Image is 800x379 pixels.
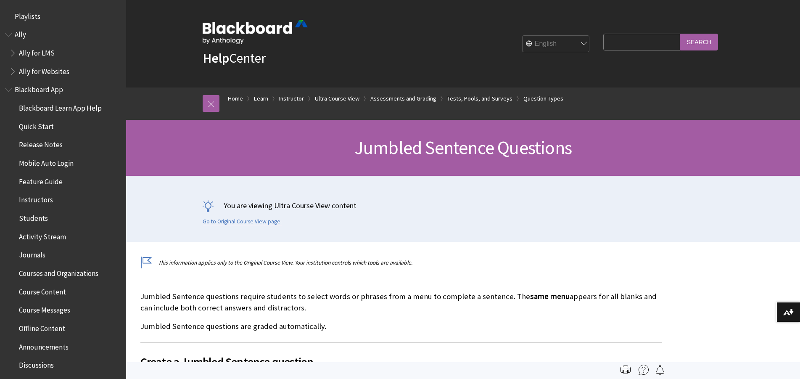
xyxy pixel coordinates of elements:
[655,365,665,375] img: Follow this page
[354,136,572,159] span: Jumbled Sentence Questions
[639,365,649,375] img: More help
[140,353,662,371] span: Create a Jumbled Sentence question
[19,248,45,260] span: Journals
[15,28,26,39] span: Ally
[5,28,121,79] nav: Book outline for Anthology Ally Help
[228,93,243,104] a: Home
[19,285,66,296] span: Course Content
[19,64,69,76] span: Ally for Websites
[620,365,631,375] img: Print
[203,200,724,211] p: You are viewing Ultra Course View content
[447,93,512,104] a: Tests, Pools, and Surveys
[19,46,55,57] span: Ally for LMS
[203,218,282,225] a: Go to Original Course View page.
[19,303,70,315] span: Course Messages
[15,9,40,21] span: Playlists
[19,340,69,351] span: Announcements
[370,93,436,104] a: Assessments and Grading
[203,20,308,44] img: Blackboard by Anthology
[19,358,54,369] span: Discussions
[315,93,359,104] a: Ultra Course View
[530,292,570,301] span: same menu
[680,34,718,50] input: Search
[279,93,304,104] a: Instructor
[203,50,229,66] strong: Help
[19,101,102,112] span: Blackboard Learn App Help
[19,175,63,186] span: Feature Guide
[15,83,63,94] span: Blackboard App
[19,230,66,241] span: Activity Stream
[140,291,662,313] p: Jumbled Sentence questions require students to select words or phrases from a menu to complete a ...
[19,193,53,204] span: Instructors
[19,119,54,131] span: Quick Start
[19,266,98,278] span: Courses and Organizations
[19,321,65,333] span: Offline Content
[203,50,266,66] a: HelpCenter
[140,321,662,332] p: Jumbled Sentence questions are graded automatically.
[19,156,74,167] span: Mobile Auto Login
[19,211,48,223] span: Students
[140,259,662,267] p: This information applies only to the Original Course View. Your institution controls which tools ...
[523,35,590,52] select: Site Language Selector
[254,93,268,104] a: Learn
[523,93,563,104] a: Question Types
[19,138,63,149] span: Release Notes
[5,9,121,24] nav: Book outline for Playlists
